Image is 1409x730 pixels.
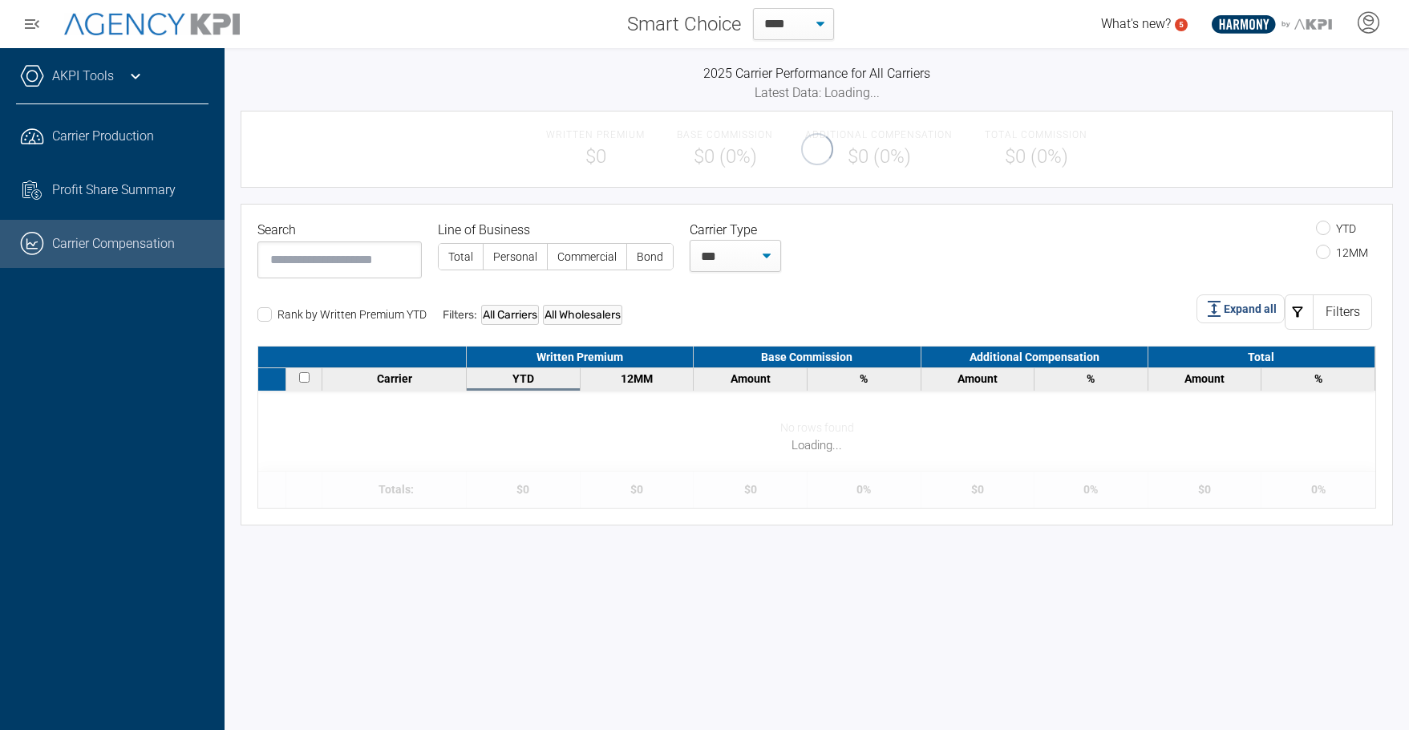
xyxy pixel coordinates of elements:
[1313,294,1372,330] div: Filters
[799,131,836,168] div: oval-loading
[443,305,622,325] div: Filters:
[1175,18,1188,31] a: 5
[257,308,427,321] label: Rank by Written Premium YTD
[241,64,1393,83] h3: 2025 Carrier Performance for All Carriers
[481,305,539,325] div: All Carriers
[1316,222,1356,235] label: YTD
[257,221,302,240] label: Search
[484,244,547,270] label: Personal
[755,85,880,100] span: Latest Data: Loading...
[1316,246,1368,259] label: 12MM
[1224,301,1277,318] span: Expand all
[921,347,1148,367] div: Additional Compensation
[1152,372,1257,385] div: Amount
[543,305,622,325] div: All Wholesalers
[471,372,576,385] div: YTD
[52,67,114,86] a: AKPI Tools
[1101,16,1171,31] span: What's new?
[467,347,694,367] div: Written Premium
[258,436,1375,455] div: Loading...
[52,127,154,146] span: Carrier Production
[1265,372,1371,385] div: %
[621,372,653,385] span: 12 months data from the last reported month
[1039,372,1144,385] div: %
[64,13,240,34] img: AgencyKPI
[812,372,917,385] div: %
[627,244,673,270] label: Bond
[1179,20,1184,29] text: 5
[627,10,741,39] span: Smart Choice
[326,372,462,385] div: Carrier
[698,372,803,385] div: Amount
[690,221,763,240] label: Carrier Type
[1285,294,1372,330] button: Filters
[548,244,626,270] label: Commercial
[925,372,1030,385] div: Amount
[1196,294,1285,323] button: Expand all
[694,347,921,367] div: Base Commission
[1148,347,1375,367] div: Total
[52,180,176,200] span: Profit Share Summary
[439,244,483,270] label: Total
[438,221,674,240] legend: Line of Business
